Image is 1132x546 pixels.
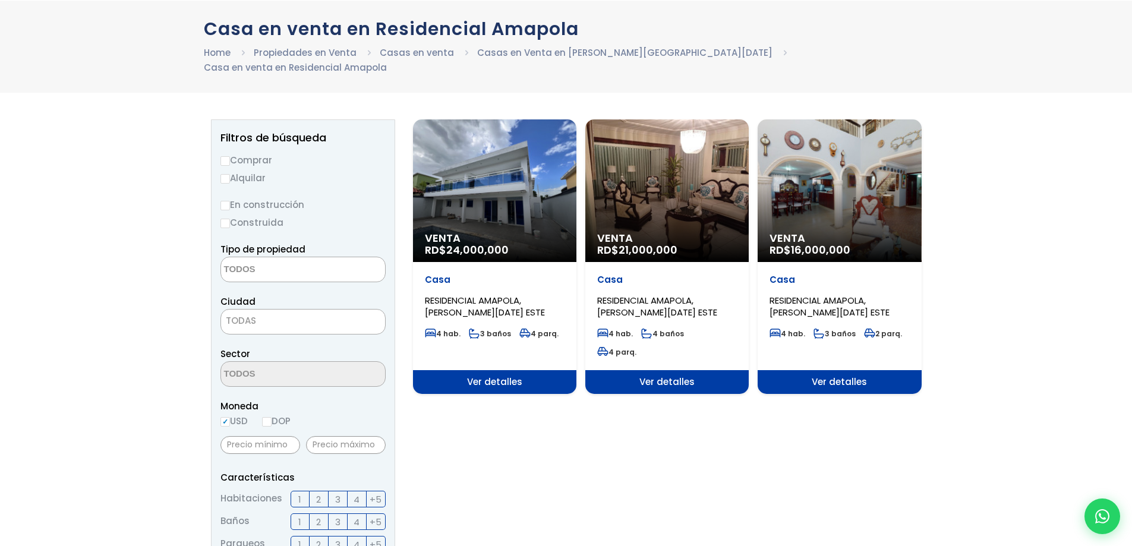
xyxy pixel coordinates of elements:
[791,242,850,257] span: 16,000,000
[354,515,360,529] span: 4
[220,215,386,230] label: Construida
[758,119,921,394] a: Venta RD$16,000,000 Casa RESIDENCIAL AMAPOLA, [PERSON_NAME][DATE] ESTE 4 hab. 3 baños 2 parq. Ver...
[220,156,230,166] input: Comprar
[370,492,381,507] span: +5
[425,274,565,286] p: Casa
[204,60,387,75] li: Casa en venta en Residencial Amapola
[220,201,230,210] input: En construcción
[770,274,909,286] p: Casa
[619,242,677,257] span: 21,000,000
[597,329,633,339] span: 4 hab.
[446,242,509,257] span: 24,000,000
[220,153,386,168] label: Comprar
[220,491,282,507] span: Habitaciones
[220,309,386,334] span: TODAS
[335,515,340,529] span: 3
[220,399,386,414] span: Moneda
[370,515,381,529] span: +5
[221,362,336,387] textarea: Search
[597,347,636,357] span: 4 parq.
[770,329,805,339] span: 4 hab.
[354,492,360,507] span: 4
[413,370,576,394] span: Ver detalles
[425,329,461,339] span: 4 hab.
[425,294,545,318] span: RESIDENCIAL AMAPOLA, [PERSON_NAME][DATE] ESTE
[220,470,386,485] p: Características
[813,329,856,339] span: 3 baños
[221,313,385,329] span: TODAS
[262,414,291,428] label: DOP
[585,370,749,394] span: Ver detalles
[220,197,386,212] label: En construcción
[316,492,321,507] span: 2
[220,513,250,530] span: Baños
[585,119,749,394] a: Venta RD$21,000,000 Casa RESIDENCIAL AMAPOLA, [PERSON_NAME][DATE] ESTE 4 hab. 4 baños 4 parq. Ver...
[770,232,909,244] span: Venta
[220,414,248,428] label: USD
[380,46,454,59] a: Casas en venta
[262,417,272,427] input: DOP
[221,257,336,283] textarea: Search
[597,232,737,244] span: Venta
[298,515,301,529] span: 1
[864,329,902,339] span: 2 parq.
[641,329,684,339] span: 4 baños
[220,219,230,228] input: Construida
[220,348,250,360] span: Sector
[477,46,772,59] a: Casas en Venta en [PERSON_NAME][GEOGRAPHIC_DATA][DATE]
[425,242,509,257] span: RD$
[220,171,386,185] label: Alquilar
[226,314,256,327] span: TODAS
[220,243,305,255] span: Tipo de propiedad
[316,515,321,529] span: 2
[770,242,850,257] span: RD$
[519,329,559,339] span: 4 parq.
[425,232,565,244] span: Venta
[413,119,576,394] a: Venta RD$24,000,000 Casa RESIDENCIAL AMAPOLA, [PERSON_NAME][DATE] ESTE 4 hab. 3 baños 4 parq. Ver...
[204,46,231,59] a: Home
[597,274,737,286] p: Casa
[220,295,256,308] span: Ciudad
[220,174,230,184] input: Alquilar
[597,294,717,318] span: RESIDENCIAL AMAPOLA, [PERSON_NAME][DATE] ESTE
[758,370,921,394] span: Ver detalles
[335,492,340,507] span: 3
[220,417,230,427] input: USD
[770,294,890,318] span: RESIDENCIAL AMAPOLA, [PERSON_NAME][DATE] ESTE
[220,436,300,454] input: Precio mínimo
[306,436,386,454] input: Precio máximo
[597,242,677,257] span: RD$
[254,46,357,59] a: Propiedades en Venta
[220,132,386,144] h2: Filtros de búsqueda
[469,329,511,339] span: 3 baños
[298,492,301,507] span: 1
[204,18,929,39] h1: Casa en venta en Residencial Amapola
